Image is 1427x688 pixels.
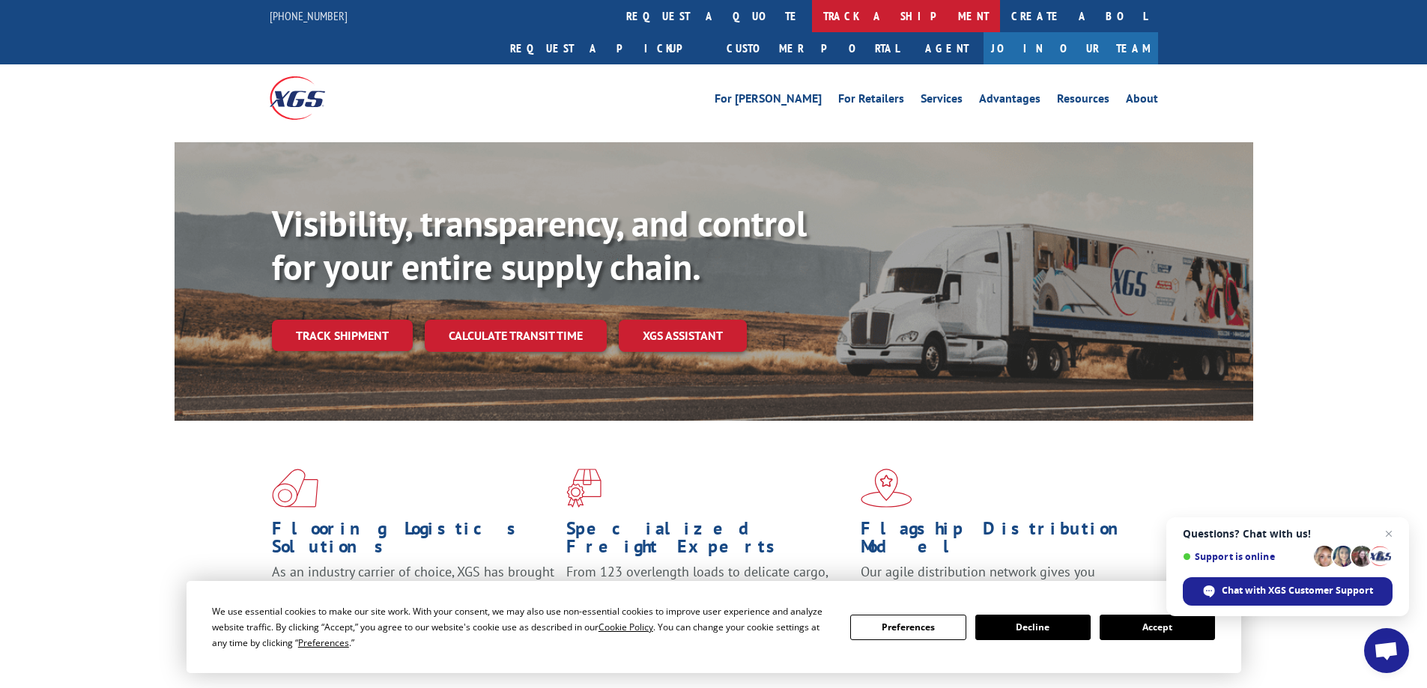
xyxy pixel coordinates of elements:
span: As an industry carrier of choice, XGS has brought innovation and dedication to flooring logistics... [272,563,554,616]
span: Chat with XGS Customer Support [1183,577,1393,606]
div: We use essential cookies to make our site work. With your consent, we may also use non-essential ... [212,603,832,651]
a: Advantages [979,93,1040,109]
h1: Flooring Logistics Solutions [272,520,555,563]
button: Preferences [850,615,966,640]
a: Agent [910,32,984,64]
a: Join Our Team [984,32,1158,64]
span: Preferences [298,636,349,649]
a: Open chat [1364,628,1409,673]
a: [PHONE_NUMBER] [270,8,348,23]
img: xgs-icon-focused-on-flooring-red [566,469,602,508]
span: Support is online [1183,551,1309,562]
button: Accept [1100,615,1215,640]
p: From 123 overlength loads to delicate cargo, our experienced staff knows the best way to move you... [566,563,849,630]
a: Customer Portal [715,32,910,64]
span: Our agile distribution network gives you nationwide inventory management on demand. [861,563,1136,598]
img: xgs-icon-total-supply-chain-intelligence-red [272,469,318,508]
span: Cookie Policy [599,621,653,633]
a: Calculate transit time [425,320,607,352]
div: Cookie Consent Prompt [187,581,1241,673]
button: Decline [975,615,1091,640]
h1: Specialized Freight Experts [566,520,849,563]
a: For [PERSON_NAME] [715,93,822,109]
a: About [1126,93,1158,109]
span: Chat with XGS Customer Support [1222,584,1373,597]
span: Questions? Chat with us! [1183,528,1393,540]
img: xgs-icon-flagship-distribution-model-red [861,469,912,508]
a: Resources [1057,93,1109,109]
a: Request a pickup [499,32,715,64]
a: For Retailers [838,93,904,109]
b: Visibility, transparency, and control for your entire supply chain. [272,200,807,290]
a: XGS ASSISTANT [619,320,747,352]
a: Services [921,93,963,109]
a: Track shipment [272,320,413,351]
h1: Flagship Distribution Model [861,520,1144,563]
